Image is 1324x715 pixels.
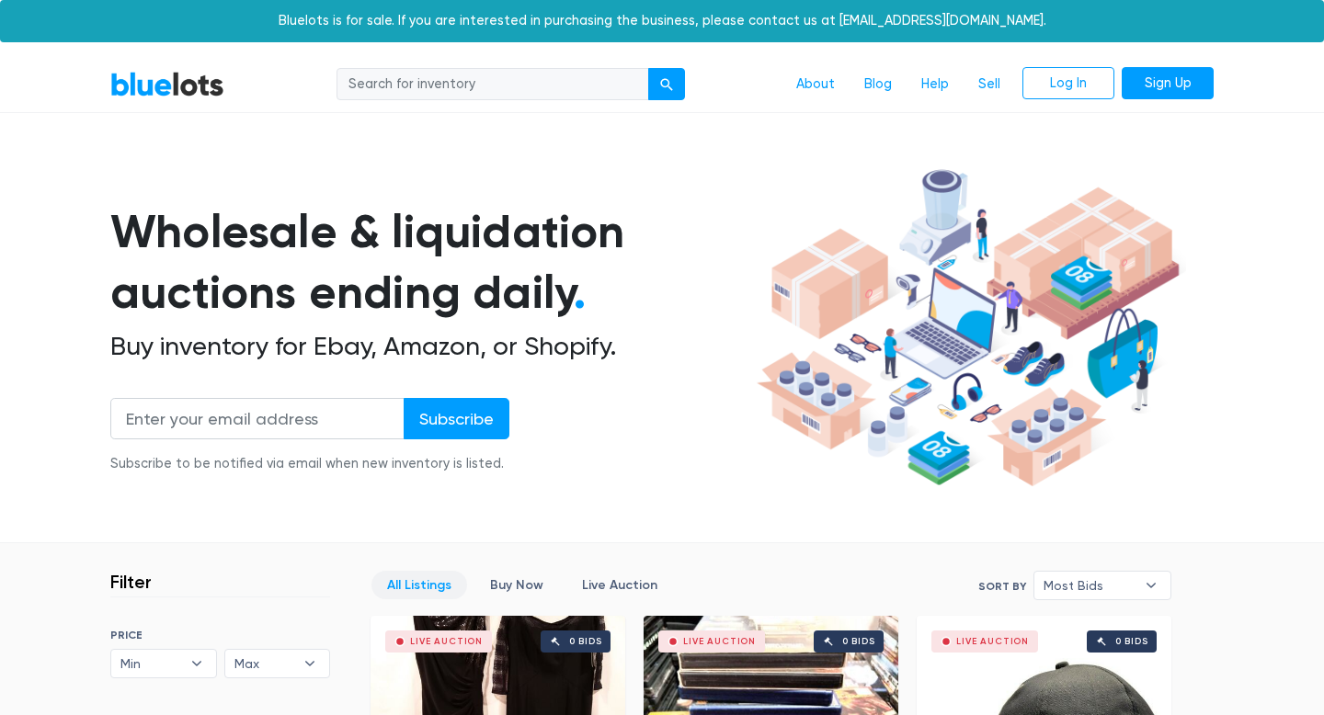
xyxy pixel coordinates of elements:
[474,571,559,599] a: Buy Now
[110,201,750,323] h1: Wholesale & liquidation auctions ending daily
[569,637,602,646] div: 0 bids
[964,67,1015,102] a: Sell
[1132,572,1170,599] b: ▾
[978,578,1026,595] label: Sort By
[234,650,295,677] span: Max
[110,629,330,641] h6: PRICE
[410,637,483,646] div: Live Auction
[683,637,756,646] div: Live Auction
[750,161,1186,495] img: hero-ee84e7d0318cb26816c560f6b4441b76977f77a177738b4e94f68c95b2b83dbb.png
[120,650,181,677] span: Min
[1115,637,1148,646] div: 0 bids
[404,398,509,439] input: Subscribe
[850,67,907,102] a: Blog
[110,454,509,474] div: Subscribe to be notified via email when new inventory is listed.
[956,637,1029,646] div: Live Auction
[110,398,405,439] input: Enter your email address
[782,67,850,102] a: About
[110,331,750,362] h2: Buy inventory for Ebay, Amazon, or Shopify.
[574,265,586,320] span: .
[177,650,216,677] b: ▾
[1122,67,1214,100] a: Sign Up
[110,71,224,97] a: BlueLots
[842,637,875,646] div: 0 bids
[337,68,649,101] input: Search for inventory
[291,650,329,677] b: ▾
[110,571,152,593] h3: Filter
[907,67,964,102] a: Help
[566,571,673,599] a: Live Auction
[371,571,467,599] a: All Listings
[1022,67,1114,100] a: Log In
[1044,572,1136,599] span: Most Bids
